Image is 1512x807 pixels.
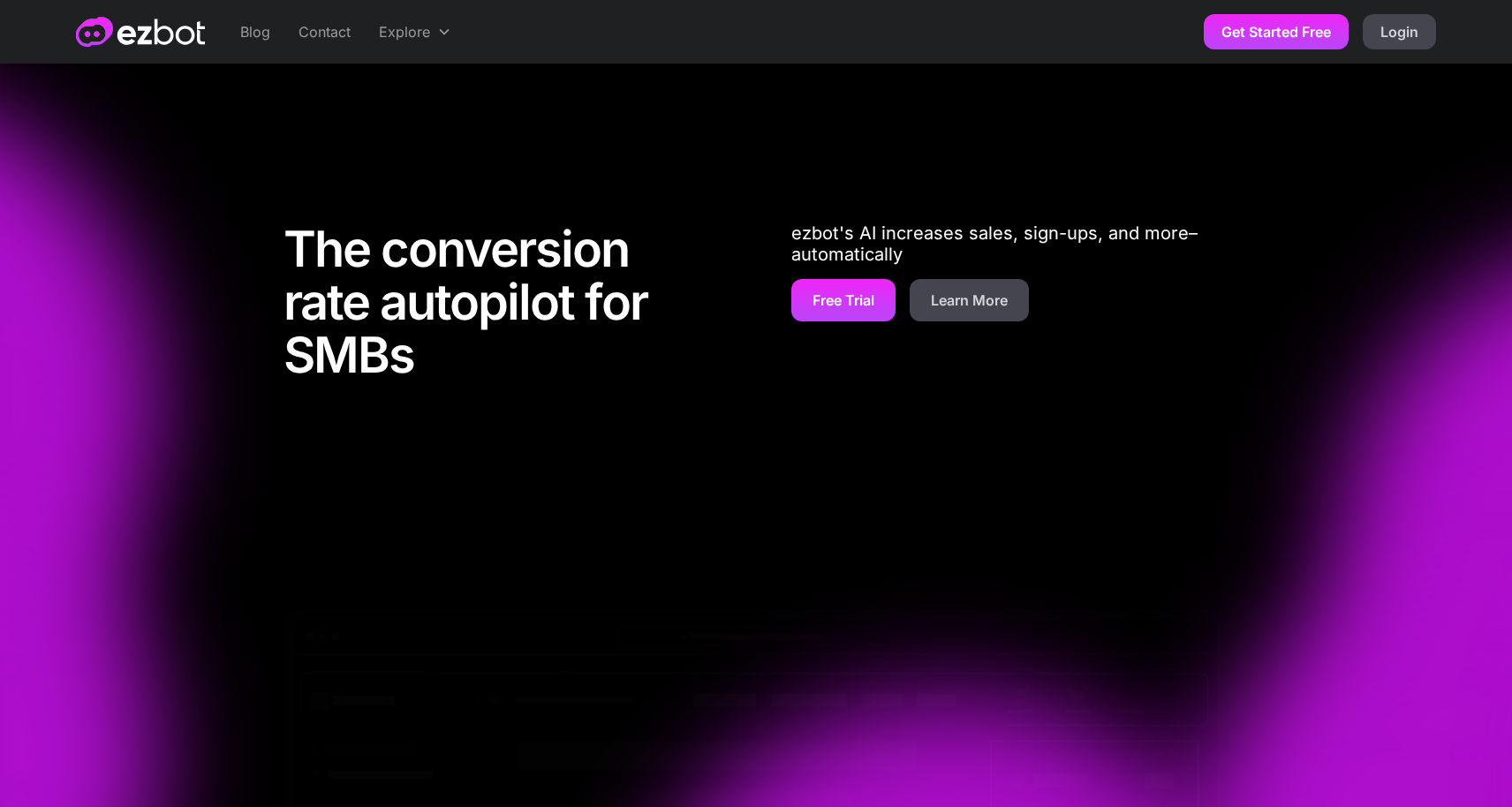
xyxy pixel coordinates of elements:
[283,222,721,390] h1: The conversion rate autopilot for SMBs
[910,279,1029,321] a: Learn More
[791,279,896,321] a: Free Trial
[76,17,205,47] a: home
[1363,14,1436,49] a: Login
[379,21,430,42] div: Explore
[1204,14,1349,49] a: Get Started Free
[791,222,1228,265] p: ezbot's AI increases sales, sign-ups, and more–automatically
